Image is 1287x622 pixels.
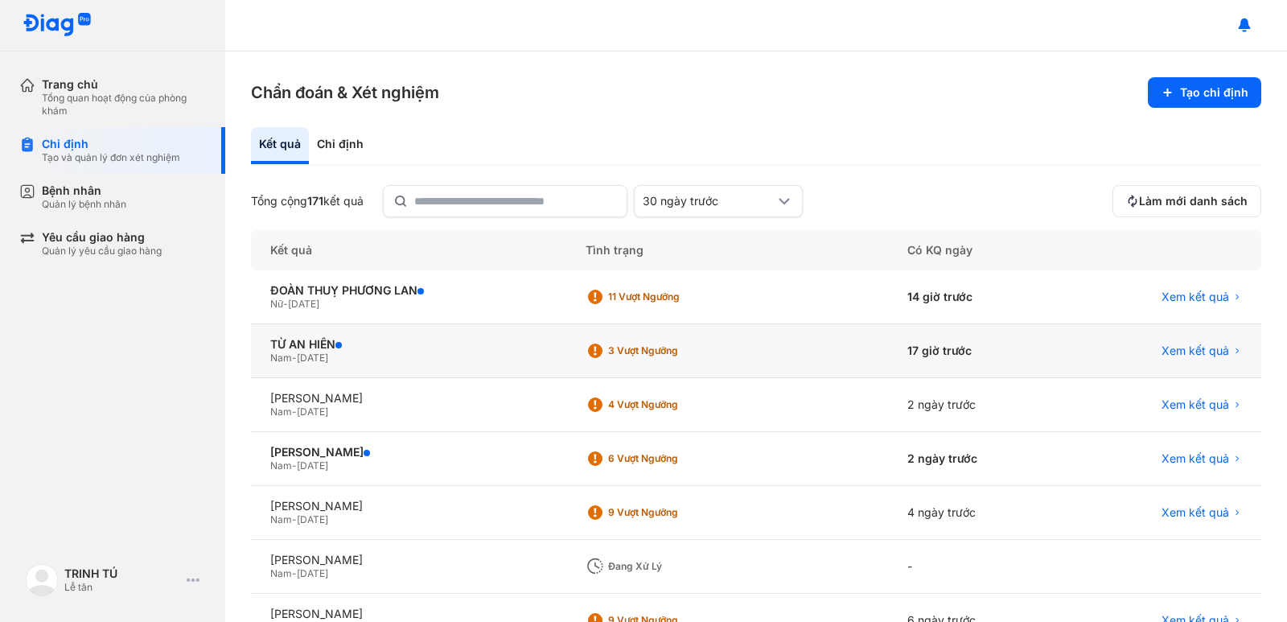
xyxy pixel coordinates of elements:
div: [PERSON_NAME] [270,607,547,621]
span: Xem kết quả [1162,398,1229,412]
div: [PERSON_NAME] [270,391,547,406]
button: Làm mới danh sách [1112,185,1261,217]
div: Bệnh nhân [42,183,126,198]
img: logo [23,13,92,38]
div: Tạo và quản lý đơn xét nghiệm [42,151,180,164]
div: Lễ tân [64,581,180,594]
div: 30 ngày trước [643,194,775,208]
span: Xem kết quả [1162,344,1229,358]
div: Trang chủ [42,77,206,92]
span: Xem kết quả [1162,505,1229,520]
div: TRINH TÚ [64,566,180,581]
div: Tổng cộng kết quả [251,194,364,208]
span: Nam [270,513,292,525]
span: Nam [270,352,292,364]
span: - [292,352,297,364]
span: - [292,567,297,579]
span: [DATE] [297,459,328,472]
button: Tạo chỉ định [1148,77,1261,108]
span: Nữ [270,298,283,310]
span: Xem kết quả [1162,451,1229,466]
div: 2 ngày trước [888,378,1066,432]
div: 6 Vượt ngưỡng [608,452,737,465]
div: Chỉ định [309,127,372,164]
div: 9 Vượt ngưỡng [608,506,737,519]
span: [DATE] [288,298,319,310]
div: ĐOÀN THUỴ PHƯƠNG LAN [270,283,547,298]
span: Xem kết quả [1162,290,1229,304]
div: 14 giờ trước [888,270,1066,324]
span: [DATE] [297,352,328,364]
div: 4 Vượt ngưỡng [608,398,737,411]
div: Quản lý yêu cầu giao hàng [42,245,162,257]
span: [DATE] [297,513,328,525]
span: Làm mới danh sách [1139,194,1248,208]
div: Tình trạng [566,230,888,270]
div: 4 ngày trước [888,486,1066,540]
div: [PERSON_NAME] [270,553,547,567]
div: Có KQ ngày [888,230,1066,270]
div: 2 ngày trước [888,432,1066,486]
span: - [292,513,297,525]
span: 171 [307,194,323,208]
div: Đang xử lý [608,560,737,573]
div: Kết quả [251,127,309,164]
div: [PERSON_NAME] [270,499,547,513]
div: Tổng quan hoạt động của phòng khám [42,92,206,117]
img: logo [26,564,58,596]
div: Quản lý bệnh nhân [42,198,126,211]
div: 3 Vượt ngưỡng [608,344,737,357]
div: [PERSON_NAME] [270,445,547,459]
div: TỪ AN HIỂN [270,337,547,352]
span: - [283,298,288,310]
h3: Chẩn đoán & Xét nghiệm [251,81,439,104]
div: Yêu cầu giao hàng [42,230,162,245]
div: 17 giờ trước [888,324,1066,378]
div: - [888,540,1066,594]
div: Chỉ định [42,137,180,151]
span: - [292,459,297,472]
span: [DATE] [297,406,328,418]
span: - [292,406,297,418]
div: Kết quả [251,230,566,270]
span: Nam [270,567,292,579]
span: Nam [270,406,292,418]
span: [DATE] [297,567,328,579]
div: 11 Vượt ngưỡng [608,290,737,303]
span: Nam [270,459,292,472]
